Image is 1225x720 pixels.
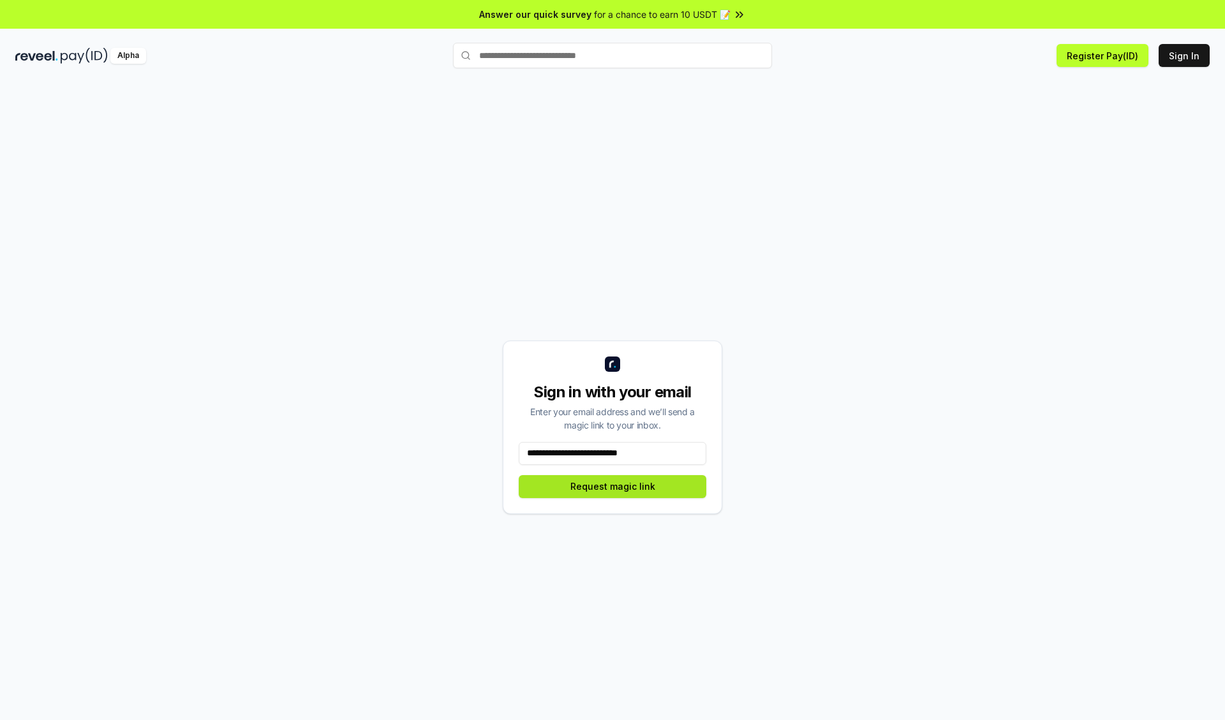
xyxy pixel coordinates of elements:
img: pay_id [61,48,108,64]
span: Answer our quick survey [479,8,591,21]
div: Alpha [110,48,146,64]
div: Sign in with your email [519,382,706,402]
button: Register Pay(ID) [1057,44,1148,67]
div: Enter your email address and we’ll send a magic link to your inbox. [519,405,706,432]
button: Request magic link [519,475,706,498]
span: for a chance to earn 10 USDT 📝 [594,8,731,21]
button: Sign In [1159,44,1210,67]
img: reveel_dark [15,48,58,64]
img: logo_small [605,356,620,372]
